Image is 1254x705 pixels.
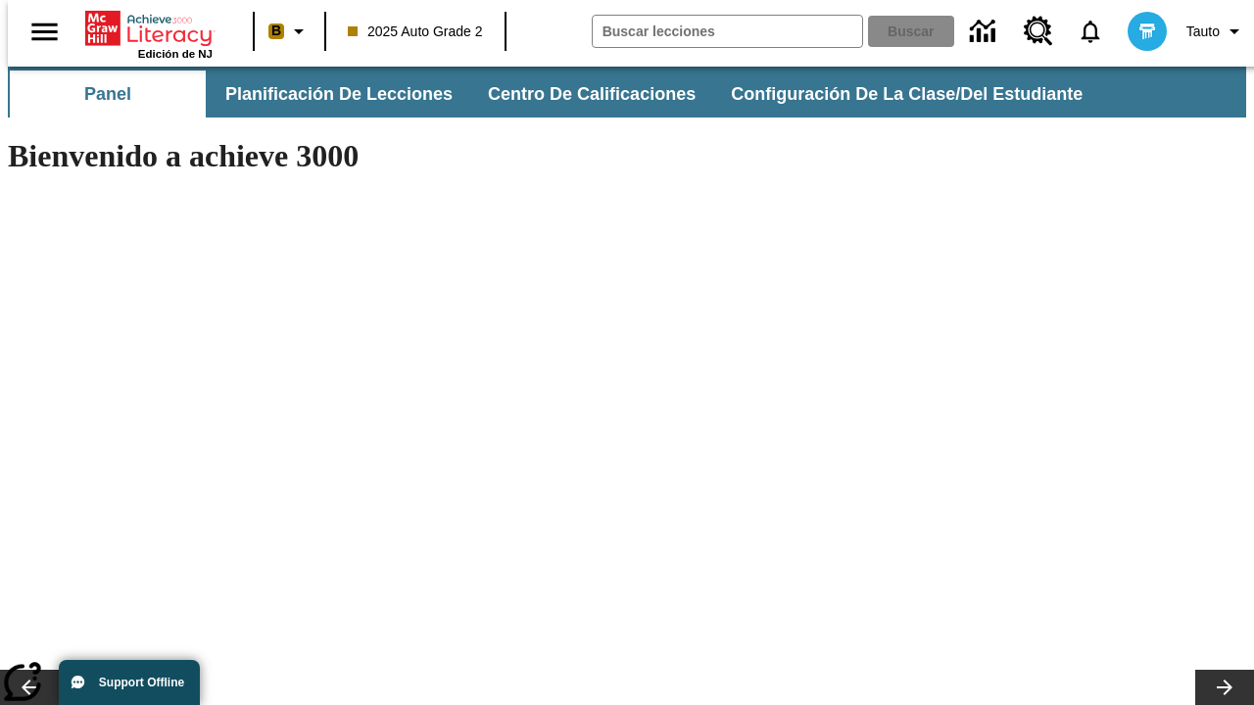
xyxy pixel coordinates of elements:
[16,3,73,61] button: Abrir el menú lateral
[138,48,213,60] span: Edición de NJ
[59,660,200,705] button: Support Offline
[85,7,213,60] div: Portada
[8,67,1246,117] div: Subbarra de navegación
[958,5,1012,59] a: Centro de información
[1012,5,1065,58] a: Centro de recursos, Se abrirá en una pestaña nueva.
[99,676,184,689] span: Support Offline
[8,70,1100,117] div: Subbarra de navegación
[715,70,1098,117] button: Configuración de la clase/del estudiante
[1179,14,1254,49] button: Perfil/Configuración
[1116,6,1179,57] button: Escoja un nuevo avatar
[271,19,281,43] span: B
[1065,6,1116,57] a: Notificaciones
[593,16,862,47] input: Buscar campo
[8,138,854,174] h1: Bienvenido a achieve 3000
[85,9,213,48] a: Portada
[8,16,286,33] body: Máximo 600 caracteres
[10,70,206,117] button: Panel
[210,70,468,117] button: Planificación de lecciones
[1128,12,1167,51] img: avatar image
[1195,670,1254,705] button: Carrusel de lecciones, seguir
[348,22,483,42] span: 2025 Auto Grade 2
[261,14,318,49] button: Boost El color de la clase es anaranjado claro. Cambiar el color de la clase.
[1186,22,1220,42] span: Tauto
[472,70,711,117] button: Centro de calificaciones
